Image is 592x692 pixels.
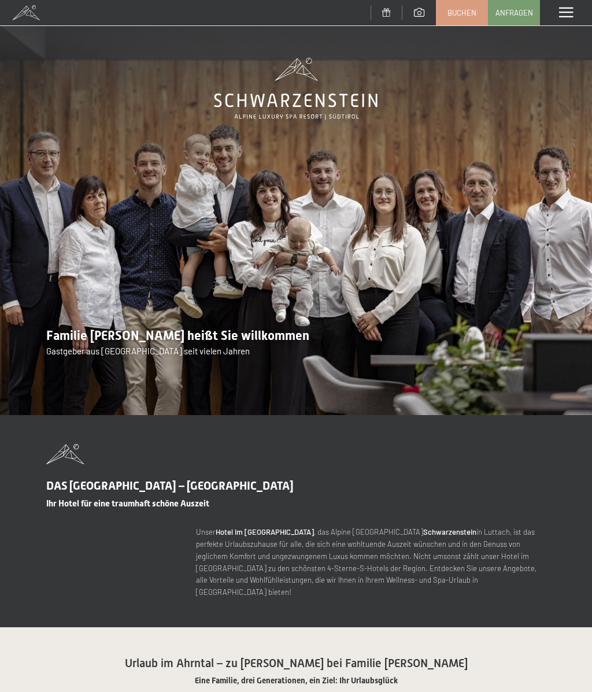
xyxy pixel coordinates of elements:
span: Anfragen [495,8,533,18]
span: Ihr Hotel für eine traumhaft schöne Auszeit [46,498,209,509]
span: Urlaub im Ahrntal – zu [PERSON_NAME] bei Familie [PERSON_NAME] [125,656,468,670]
a: Buchen [436,1,487,25]
strong: Hotel im [GEOGRAPHIC_DATA] [216,527,314,536]
span: Gastgeber aus [GEOGRAPHIC_DATA] seit vielen Jahren [46,346,250,356]
span: Familie [PERSON_NAME] heißt Sie willkommen [46,328,309,343]
span: DAS [GEOGRAPHIC_DATA] – [GEOGRAPHIC_DATA] [46,479,294,493]
a: Anfragen [489,1,539,25]
p: Unser , das Alpine [GEOGRAPHIC_DATA] in Luttach, ist das perfekte Urlaubszuhause für alle, die si... [196,526,546,598]
span: Buchen [447,8,476,18]
strong: Schwarzenstein [423,527,476,536]
span: Eine Familie, drei Generationen, ein Ziel: Ihr Urlaubsglück [195,676,398,685]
